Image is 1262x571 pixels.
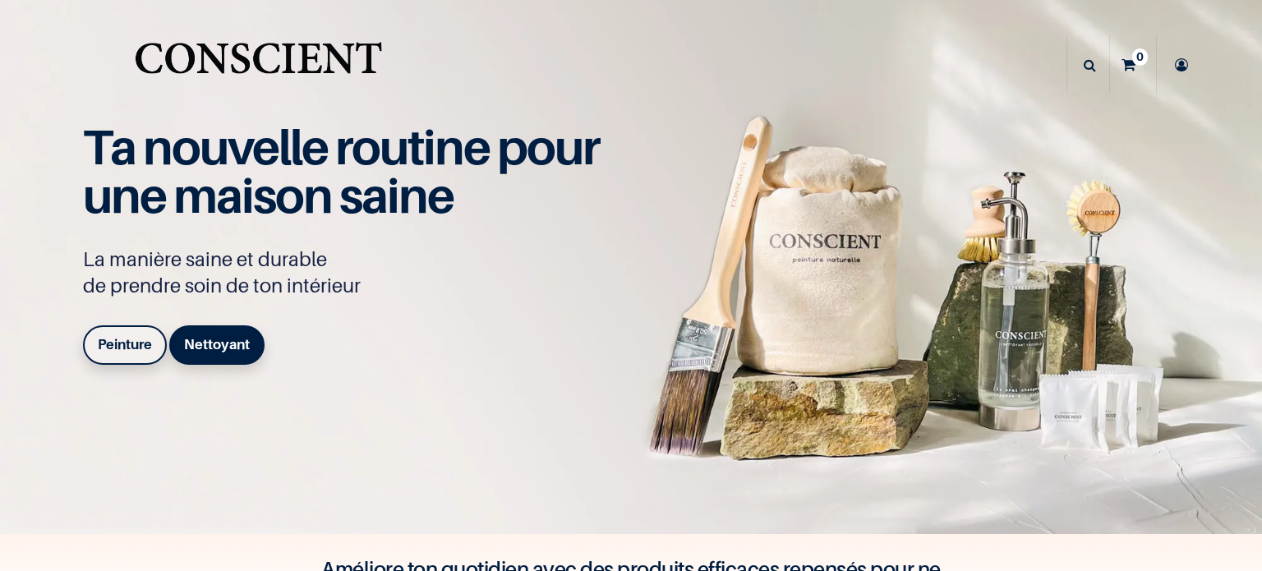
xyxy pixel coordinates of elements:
[83,246,617,299] p: La manière saine et durable de prendre soin de ton intérieur
[184,336,250,352] b: Nettoyant
[83,117,599,224] span: Ta nouvelle routine pour une maison saine
[1132,48,1148,65] sup: 0
[83,325,167,365] a: Peinture
[131,33,385,98] a: Logo of Conscient
[1110,36,1156,94] a: 0
[98,336,152,352] b: Peinture
[169,325,265,365] a: Nettoyant
[131,33,385,98] img: Conscient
